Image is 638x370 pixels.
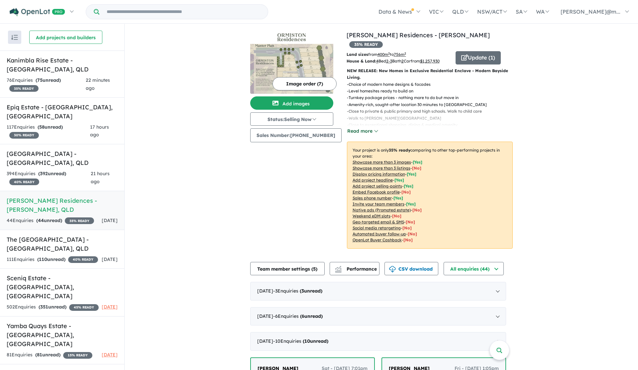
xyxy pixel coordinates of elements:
[7,170,91,186] div: 394 Enquir ies
[300,313,323,319] strong: ( unread)
[336,266,377,272] span: Performance
[7,321,118,348] h5: Yamba Quays Estate - [GEOGRAPHIC_DATA] , [GEOGRAPHIC_DATA]
[300,288,322,294] strong: ( unread)
[412,166,421,171] span: [ No ]
[9,85,39,92] span: 35 % READY
[273,313,323,319] span: - 6 Enquir ies
[7,274,118,301] h5: Sceniq Estate - [GEOGRAPHIC_DATA] , [GEOGRAPHIC_DATA]
[353,178,393,183] u: Add project headline
[401,59,404,63] u: 2
[561,8,620,15] span: [PERSON_NAME]@m...
[36,217,62,223] strong: ( unread)
[401,189,411,194] span: [ No ]
[347,122,511,128] p: - Close to exceptional shopping, dining & medical amenity
[386,59,392,63] u: 2-3
[38,124,63,130] strong: ( unread)
[69,304,99,311] span: 45 % READY
[313,266,316,272] span: 5
[65,217,94,224] span: 35 % READY
[7,235,118,253] h5: The [GEOGRAPHIC_DATA] - [GEOGRAPHIC_DATA] , QLD
[91,171,110,185] span: 21 hours ago
[402,225,412,230] span: [No]
[353,237,402,242] u: OpenLot Buyer Cashback
[10,8,65,16] img: Openlot PRO Logo White
[389,266,396,273] img: download icon
[349,41,383,48] span: 35 % READY
[40,171,48,177] span: 392
[39,124,45,130] span: 58
[347,108,511,115] p: - Close to private & public primary and high schools. Walk to child care
[335,266,341,270] img: line-chart.svg
[347,127,378,135] button: Read more
[101,5,266,19] input: Try estate name, suburb, builder or developer
[353,231,406,236] u: Automated buyer follow-up
[90,124,109,138] span: 17 hours ago
[347,142,513,249] p: Your project is only comparing to other top-performing projects in your area: - - - - - - - - - -...
[353,172,405,177] u: Display pricing information
[102,352,118,358] span: [DATE]
[9,132,39,139] span: 30 % READY
[403,237,413,242] span: [No]
[412,207,422,212] span: [No]
[347,81,511,88] p: - Choice of modern home designs & facades
[102,304,118,310] span: [DATE]
[68,256,98,263] span: 40 % READY
[393,195,403,200] span: [ Yes ]
[250,44,333,94] img: Ormiston Residences - Ormiston
[38,171,66,177] strong: ( unread)
[250,282,506,301] div: [DATE]
[39,256,47,262] span: 110
[347,51,451,58] p: from
[413,160,422,165] span: [ Yes ]
[389,148,410,153] b: 35 % ready
[390,52,406,57] span: to
[353,160,411,165] u: Showcase more than 3 images
[7,217,94,225] div: 44 Enquir ies
[404,52,406,55] sup: 2
[37,352,42,358] span: 81
[353,219,404,224] u: Geo-targeted email & SMS
[394,52,406,57] u: 756 m
[347,31,490,39] a: [PERSON_NAME] Residences - [PERSON_NAME]
[40,304,48,310] span: 351
[7,196,118,214] h5: [PERSON_NAME] Residences - [PERSON_NAME] , QLD
[250,112,333,126] button: Status:Selling Now
[406,219,415,224] span: [No]
[353,189,400,194] u: Embed Facebook profile
[353,195,392,200] u: Sales phone number
[37,77,43,83] span: 75
[7,56,118,74] h5: Kanimbla Rise Estate - [GEOGRAPHIC_DATA] , QLD
[301,288,304,294] span: 3
[7,256,98,264] div: 111 Enquir ies
[7,149,118,167] h5: [GEOGRAPHIC_DATA] - [GEOGRAPHIC_DATA] , QLD
[7,76,86,92] div: 76 Enquir ies
[347,58,451,64] p: Bed Bath Car from
[407,172,416,177] span: [ Yes ]
[102,256,118,262] span: [DATE]
[353,225,401,230] u: Social media retargeting
[37,256,65,262] strong: ( unread)
[347,115,511,122] p: - Walk to [PERSON_NAME][GEOGRAPHIC_DATA]
[250,262,325,275] button: Team member settings (5)
[250,128,342,142] button: Sales Number:[PHONE_NUMBER]
[388,52,390,55] sup: 2
[86,77,110,91] span: 22 minutes ago
[29,31,102,44] button: Add projects and builders
[353,166,410,171] u: Showcase more than 3 listings
[11,35,18,40] img: sort.svg
[302,313,304,319] span: 6
[444,262,504,275] button: All enquiries (44)
[406,201,416,206] span: [ Yes ]
[250,31,333,94] a: Ormiston Residences - Ormiston LogoOrmiston Residences - Ormiston
[376,59,378,63] u: 4
[420,59,440,63] u: $ 1,257,930
[347,59,376,63] b: House & Land:
[353,184,402,188] u: Add project selling-points
[304,338,310,344] span: 10
[353,207,411,212] u: Native ads (Promoted estate)
[347,94,511,101] p: - Turnkey package prices - nothing more to do but move in
[408,231,417,236] span: [No]
[330,262,379,275] button: Performance
[7,123,90,139] div: 117 Enquir ies
[38,217,44,223] span: 44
